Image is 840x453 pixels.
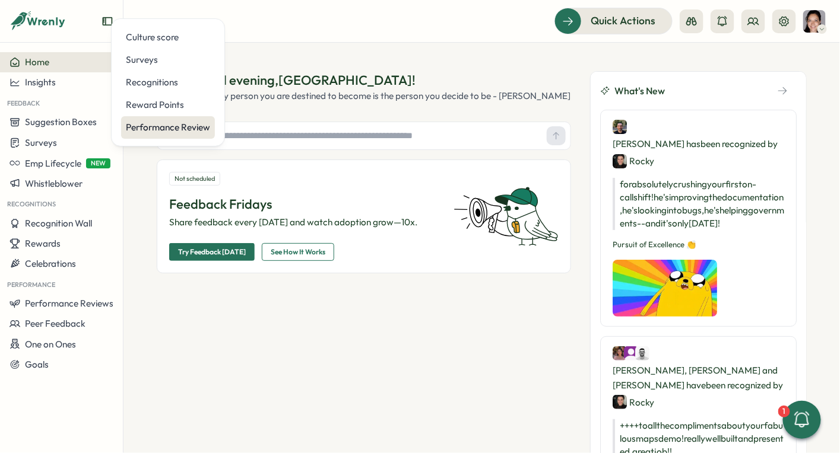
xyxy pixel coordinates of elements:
[624,346,638,361] img: Tallulah Kay
[613,120,784,168] div: [PERSON_NAME] has been recognized by
[121,71,215,94] a: Recognitions
[25,359,49,370] span: Goals
[195,71,570,90] div: Good evening , [GEOGRAPHIC_DATA] !
[169,243,255,261] button: Try Feedback [DATE]
[126,98,210,111] div: Reward Points
[591,13,655,28] span: Quick Actions
[613,346,784,410] div: [PERSON_NAME], [PERSON_NAME] and [PERSON_NAME] have been recognized by
[25,137,57,148] span: Surveys
[613,154,654,168] div: Rocky
[25,318,85,329] span: Peer Feedback
[121,94,215,116] a: Reward Points
[25,116,97,127] span: Suggestion Boxes
[614,84,665,98] span: What's New
[778,406,790,417] div: 1
[262,243,334,261] button: See How It Works
[25,258,76,269] span: Celebrations
[169,216,439,229] p: Share feedback every [DATE] and watch adoption grow—10x.
[126,121,210,134] div: Performance Review
[126,53,210,66] div: Surveys
[25,158,81,169] span: Emp Lifecycle
[25,339,76,350] span: One on Ones
[554,8,673,34] button: Quick Actions
[803,10,826,33] img: India Bastien
[86,158,110,168] span: NEW
[178,244,246,260] span: Try Feedback [DATE]
[613,395,654,410] div: Rocky
[271,244,325,260] span: See How It Works
[613,120,627,134] img: Avritt Rohwer
[121,116,215,139] a: Performance Review
[613,395,627,409] img: Rocky Fine
[613,346,627,361] img: Shreya Chatterjee
[25,238,61,249] span: Rewards
[25,218,92,229] span: Recognition Wall
[25,178,83,189] span: Whistleblower
[126,76,210,89] div: Recognitions
[613,154,627,168] img: Rocky Fine
[783,401,821,439] button: 1
[121,49,215,71] a: Surveys
[25,76,56,88] span: Insights
[613,260,717,317] img: Recognition Image
[613,178,784,230] p: for absolutely crushing your first on-call shift! he's improving the documentation, he's looking ...
[613,240,784,250] p: Pursuit of Excellence 👏
[169,195,439,213] p: Feedback Fridays
[195,90,570,103] div: The only person you are destined to become is the person you decide to be - [PERSON_NAME]
[25,56,49,68] span: Home
[635,346,649,361] img: Kyle Peterson
[126,31,210,44] div: Culture score
[25,298,113,309] span: Performance Reviews
[169,172,220,186] div: Not scheduled
[102,15,113,27] button: Expand sidebar
[121,26,215,49] a: Culture score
